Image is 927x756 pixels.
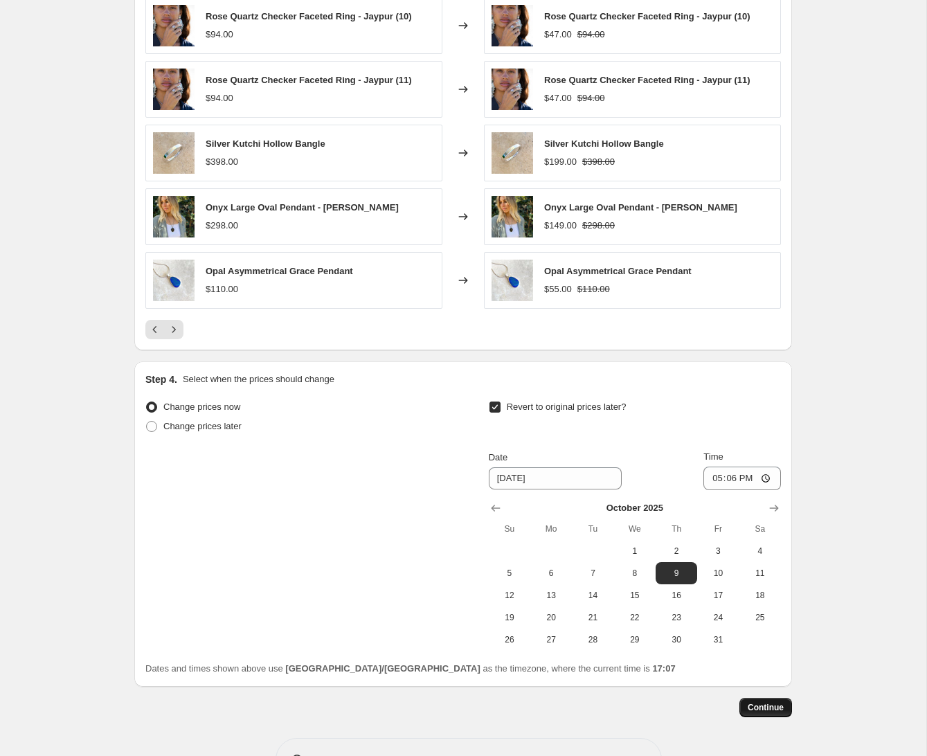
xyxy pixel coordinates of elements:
strike: $94.00 [577,91,605,105]
th: Saturday [739,518,781,540]
span: Rose Quartz Checker Faceted Ring - Jaypur (10) [544,11,750,21]
span: 1 [620,546,650,557]
button: Thursday October 9 2025 [656,562,697,584]
button: Show next month, November 2025 [764,498,784,518]
span: 17 [703,590,733,601]
span: 4 [745,546,775,557]
button: Friday October 31 2025 [697,629,739,651]
img: Rosequartzring_193acff1-d508-4f93-8900-5f4b39362b2a_80x.jpg [153,69,195,110]
strike: $398.00 [582,155,615,169]
th: Wednesday [614,518,656,540]
th: Tuesday [572,518,613,540]
span: Onyx Large Oval Pendant - [PERSON_NAME] [544,202,737,213]
button: Saturday October 18 2025 [739,584,781,606]
span: 31 [703,634,733,645]
span: Tu [577,523,608,534]
div: $47.00 [544,91,572,105]
button: Wednesday October 8 2025 [614,562,656,584]
span: Change prices now [163,402,240,412]
button: Sunday October 26 2025 [489,629,530,651]
span: Th [661,523,692,534]
button: Thursday October 23 2025 [656,606,697,629]
b: 17:07 [652,663,675,674]
button: Saturday October 4 2025 [739,540,781,562]
span: 19 [494,612,525,623]
div: $47.00 [544,28,572,42]
button: Monday October 13 2025 [530,584,572,606]
img: Rosequartzring_193acff1-d508-4f93-8900-5f4b39362b2a_80x.jpg [153,5,195,46]
span: Date [489,452,507,462]
button: Wednesday October 29 2025 [614,629,656,651]
span: Mo [536,523,566,534]
span: 29 [620,634,650,645]
img: Opalpendant2_343d1a20-0ce7-4038-9f80-fe6618dde5e6_80x.jpg [153,260,195,301]
div: $199.00 [544,155,577,169]
button: Tuesday October 14 2025 [572,584,613,606]
input: 9/25/2025 [489,467,622,489]
span: 16 [661,590,692,601]
img: Rosequartzring_193acff1-d508-4f93-8900-5f4b39362b2a_80x.jpg [492,69,533,110]
span: 11 [745,568,775,579]
span: 5 [494,568,525,579]
span: 25 [745,612,775,623]
button: Sunday October 19 2025 [489,606,530,629]
button: Tuesday October 7 2025 [572,562,613,584]
span: 8 [620,568,650,579]
strike: $110.00 [577,282,610,296]
th: Sunday [489,518,530,540]
button: Wednesday October 22 2025 [614,606,656,629]
div: $110.00 [206,282,238,296]
span: 21 [577,612,608,623]
div: $298.00 [206,219,238,233]
button: Friday October 24 2025 [697,606,739,629]
button: Wednesday October 15 2025 [614,584,656,606]
button: Saturday October 25 2025 [739,606,781,629]
button: Thursday October 2 2025 [656,540,697,562]
img: Blackonyxpendant1_fc75c55b-2f9c-4615-87ae-233d45be195f_80x.jpg [153,196,195,237]
span: Su [494,523,525,534]
span: 3 [703,546,733,557]
button: Show previous month, September 2025 [486,498,505,518]
img: Blackonyxpendant1_fc75c55b-2f9c-4615-87ae-233d45be195f_80x.jpg [492,196,533,237]
p: Select when the prices should change [183,372,334,386]
span: 26 [494,634,525,645]
button: Thursday October 16 2025 [656,584,697,606]
span: Rose Quartz Checker Faceted Ring - Jaypur (10) [206,11,412,21]
span: Silver Kutchi Hollow Bangle [206,138,325,149]
span: Time [703,451,723,462]
span: Change prices later [163,421,242,431]
nav: Pagination [145,320,183,339]
th: Monday [530,518,572,540]
span: Sa [745,523,775,534]
span: 7 [577,568,608,579]
span: Opal Asymmetrical Grace Pendant [206,266,353,276]
span: 28 [577,634,608,645]
span: 9 [661,568,692,579]
span: 13 [536,590,566,601]
span: Rose Quartz Checker Faceted Ring - Jaypur (11) [544,75,750,85]
button: Monday October 20 2025 [530,606,572,629]
span: 30 [661,634,692,645]
img: Rosequartzring_193acff1-d508-4f93-8900-5f4b39362b2a_80x.jpg [492,5,533,46]
button: Sunday October 12 2025 [489,584,530,606]
span: 24 [703,612,733,623]
button: Sunday October 5 2025 [489,562,530,584]
button: Tuesday October 21 2025 [572,606,613,629]
span: Opal Asymmetrical Grace Pendant [544,266,692,276]
span: 22 [620,612,650,623]
button: Saturday October 11 2025 [739,562,781,584]
div: $94.00 [206,28,233,42]
span: 15 [620,590,650,601]
div: $398.00 [206,155,238,169]
button: Thursday October 30 2025 [656,629,697,651]
th: Friday [697,518,739,540]
strike: $298.00 [582,219,615,233]
img: Indiansilverbangleplain1_80x.jpg [492,132,533,174]
span: 18 [745,590,775,601]
span: Onyx Large Oval Pendant - [PERSON_NAME] [206,202,399,213]
button: Friday October 3 2025 [697,540,739,562]
span: 6 [536,568,566,579]
span: 2 [661,546,692,557]
span: Revert to original prices later? [507,402,627,412]
span: Silver Kutchi Hollow Bangle [544,138,664,149]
